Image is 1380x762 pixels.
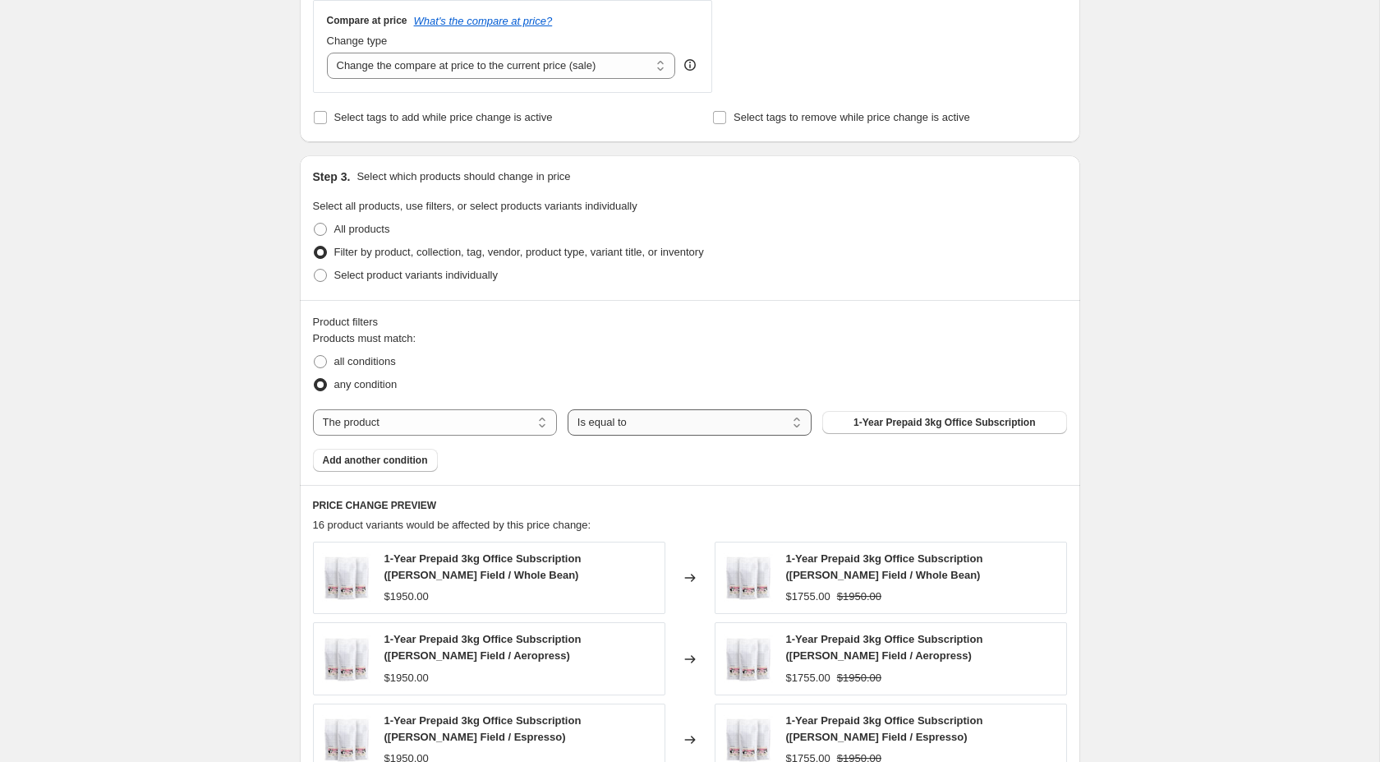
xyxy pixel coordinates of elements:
[313,519,591,531] span: 16 product variants would be affected by this price change:
[724,553,773,603] img: Coffee-Bag_Blend_1kg-Front_Higgs-Fieldx3_80x.jpg
[786,552,983,581] span: 1-Year Prepaid 3kg Office Subscription ([PERSON_NAME] Field / Whole Bean)
[313,169,351,185] h2: Step 3.
[334,378,398,390] span: any condition
[334,223,390,235] span: All products
[334,355,396,367] span: all conditions
[313,499,1067,512] h6: PRICE CHANGE PREVIEW
[384,552,582,581] span: 1-Year Prepaid 3kg Office Subscription ([PERSON_NAME] Field / Whole Bean)
[322,635,371,684] img: Coffee-Bag_Blend_1kg-Front_Higgs-Fieldx3_80x.jpg
[837,670,881,686] strike: $1950.00
[384,589,429,605] div: $1950.00
[384,633,582,662] span: 1-Year Prepaid 3kg Office Subscription ([PERSON_NAME] Field / Aeropress)
[786,714,983,743] span: 1-Year Prepaid 3kg Office Subscription ([PERSON_NAME] Field / Espresso)
[322,553,371,603] img: Coffee-Bag_Blend_1kg-Front_Higgs-Fieldx3_80x.jpg
[313,200,637,212] span: Select all products, use filters, or select products variants individually
[313,314,1067,330] div: Product filters
[786,633,983,662] span: 1-Year Prepaid 3kg Office Subscription ([PERSON_NAME] Field / Aeropress)
[724,635,773,684] img: Coffee-Bag_Blend_1kg-Front_Higgs-Fieldx3_80x.jpg
[822,411,1066,434] button: 1-Year Prepaid 3kg Office Subscription
[327,14,407,27] h3: Compare at price
[786,589,830,605] div: $1755.00
[414,15,553,27] button: What's the compare at price?
[786,670,830,686] div: $1755.00
[682,57,698,73] div: help
[313,332,416,344] span: Products must match:
[356,169,570,185] p: Select which products should change in price
[837,589,881,605] strike: $1950.00
[734,111,970,123] span: Select tags to remove while price change is active
[313,449,438,472] button: Add another condition
[853,416,1035,429] span: 1-Year Prepaid 3kg Office Subscription
[334,111,553,123] span: Select tags to add while price change is active
[384,670,429,686] div: $1950.00
[334,246,704,258] span: Filter by product, collection, tag, vendor, product type, variant title, or inventory
[327,35,388,47] span: Change type
[384,714,582,743] span: 1-Year Prepaid 3kg Office Subscription ([PERSON_NAME] Field / Espresso)
[334,269,498,281] span: Select product variants individually
[323,454,428,467] span: Add another condition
